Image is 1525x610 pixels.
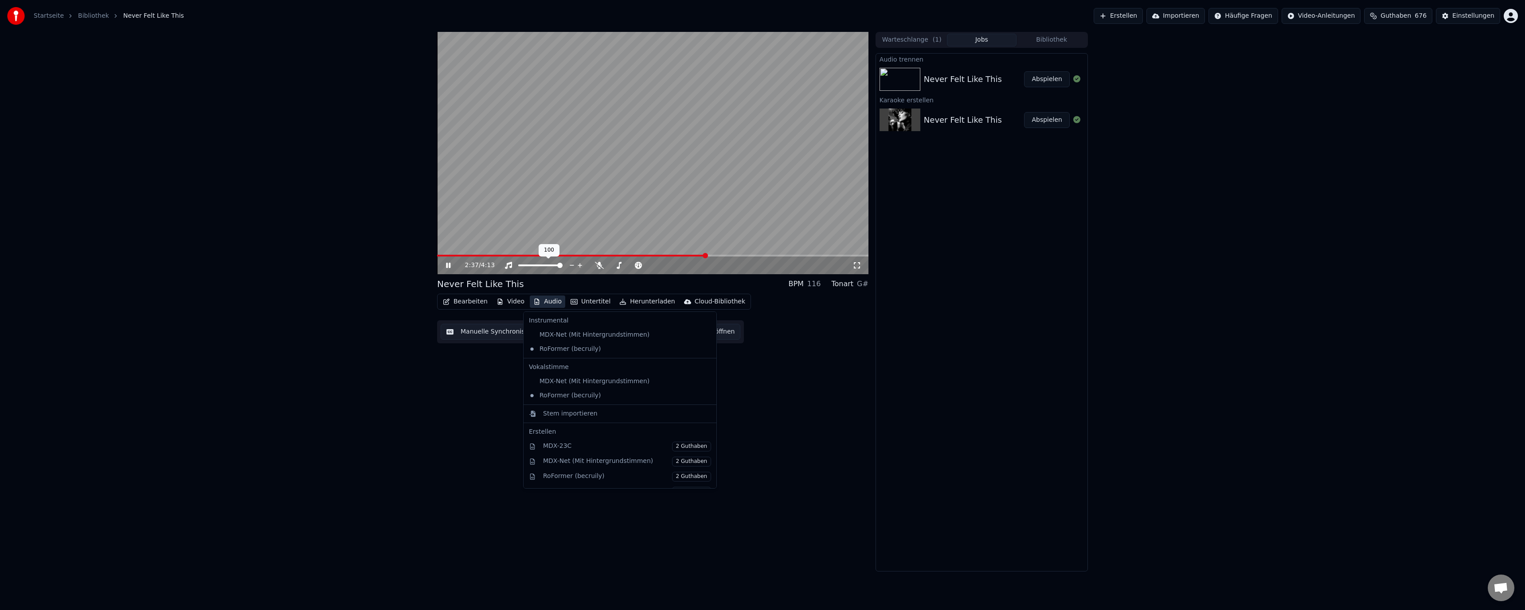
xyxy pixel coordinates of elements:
[1094,8,1143,24] button: Erstellen
[672,442,712,451] span: 2 Guthaben
[441,324,546,340] button: Manuelle Synchronisation
[543,472,711,482] div: RoFormer (becruily)
[493,295,528,308] button: Video
[525,328,701,342] div: MDX-Net (Mit Hintergrundstimmen)
[437,278,524,290] div: Never Felt Like This
[788,279,803,289] div: BPM
[924,73,1002,85] div: Never Felt Like This
[525,360,715,374] div: Vokalstimme
[947,34,1017,47] button: Jobs
[1364,8,1432,24] button: Guthaben676
[525,342,701,356] div: RoFormer (becruily)
[543,457,711,466] div: MDX-Net (Mit Hintergrundstimmen)
[857,279,868,289] div: G#
[530,295,565,308] button: Audio
[529,427,711,436] div: Erstellen
[877,34,947,47] button: Warteschlange
[525,314,715,328] div: Instrumental
[7,7,25,25] img: youka
[807,279,821,289] div: 116
[1282,8,1361,24] button: Video-Anleitungen
[1017,34,1087,47] button: Bibliothek
[876,94,1087,105] div: Karaoke erstellen
[465,261,486,270] div: /
[481,261,495,270] span: 4:13
[924,114,1002,126] div: Never Felt Like This
[525,389,701,403] div: RoFormer (becruily)
[543,442,711,451] div: MDX-23C
[616,295,678,308] button: Herunterladen
[1208,8,1278,24] button: Häufige Fragen
[1488,575,1514,601] div: Chat öffnen
[672,487,712,497] span: 2 Guthaben
[465,261,479,270] span: 2:37
[34,12,64,20] a: Startseite
[1452,12,1494,20] div: Einstellungen
[543,487,711,497] div: RoFormer (instv7_gabox)
[439,295,491,308] button: Bearbeiten
[34,12,184,20] nav: breadcrumb
[539,244,559,256] div: 100
[1024,112,1070,128] button: Abspielen
[1415,12,1427,20] span: 676
[543,409,598,418] div: Stem importieren
[567,295,614,308] button: Untertitel
[876,54,1087,64] div: Audio trennen
[672,457,712,466] span: 2 Guthaben
[78,12,109,20] a: Bibliothek
[1380,12,1411,20] span: Guthaben
[933,35,942,44] span: ( 1 )
[1436,8,1500,24] button: Einstellungen
[831,279,853,289] div: Tonart
[672,472,712,482] span: 2 Guthaben
[1024,71,1070,87] button: Abspielen
[1146,8,1205,24] button: Importieren
[123,12,184,20] span: Never Felt Like This
[525,374,701,389] div: MDX-Net (Mit Hintergrundstimmen)
[695,297,745,306] div: Cloud-Bibliothek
